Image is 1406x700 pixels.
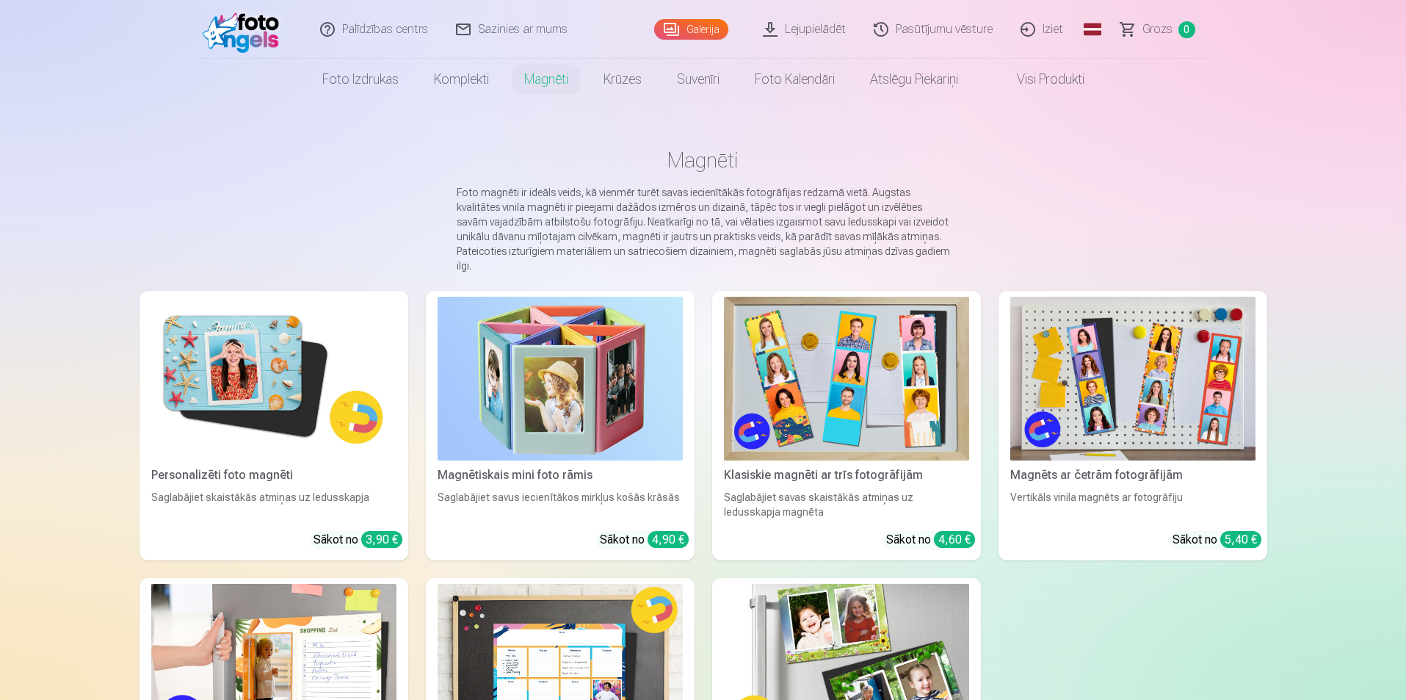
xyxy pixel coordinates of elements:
[1173,531,1261,549] div: Sākot no
[718,490,975,519] div: Saglabājiet savas skaistākās atmiņas uz ledusskapja magnēta
[1142,21,1173,38] span: Grozs
[151,297,396,461] img: Personalizēti foto magnēti
[305,59,416,100] a: Foto izdrukas
[139,291,408,560] a: Personalizēti foto magnētiPersonalizēti foto magnētiSaglabājiet skaistākās atmiņas uz ledusskapja...
[361,531,402,548] div: 3,90 €
[659,59,737,100] a: Suvenīri
[432,490,689,519] div: Saglabājiet savus iecienītākos mirkļus košās krāsās
[145,466,402,484] div: Personalizēti foto magnēti
[314,531,402,549] div: Sākot no
[145,490,402,519] div: Saglabājiet skaistākās atmiņas uz ledusskapja
[852,59,976,100] a: Atslēgu piekariņi
[712,291,981,560] a: Klasiskie magnēti ar trīs fotogrāfijāmKlasiskie magnēti ar trīs fotogrāfijāmSaglabājiet savas ska...
[976,59,1102,100] a: Visi produkti
[1010,297,1255,461] img: Magnēts ar četrām fotogrāfijām
[1004,490,1261,519] div: Vertikāls vinila magnēts ar fotogrāfiju
[886,531,975,549] div: Sākot no
[654,19,728,40] a: Galerija
[416,59,507,100] a: Komplekti
[507,59,586,100] a: Magnēti
[586,59,659,100] a: Krūzes
[934,531,975,548] div: 4,60 €
[203,6,287,53] img: /fa1
[600,531,689,549] div: Sākot no
[426,291,695,560] a: Magnētiskais mini foto rāmisMagnētiskais mini foto rāmisSaglabājiet savus iecienītākos mirkļus ko...
[432,466,689,484] div: Magnētiskais mini foto rāmis
[999,291,1267,560] a: Magnēts ar četrām fotogrāfijāmMagnēts ar četrām fotogrāfijāmVertikāls vinila magnēts ar fotogrāfi...
[718,466,975,484] div: Klasiskie magnēti ar trīs fotogrāfijām
[1220,531,1261,548] div: 5,40 €
[1004,466,1261,484] div: Magnēts ar četrām fotogrāfijām
[724,297,969,461] img: Klasiskie magnēti ar trīs fotogrāfijām
[151,147,1255,173] h1: Magnēti
[438,297,683,461] img: Magnētiskais mini foto rāmis
[1178,21,1195,38] span: 0
[737,59,852,100] a: Foto kalendāri
[648,531,689,548] div: 4,90 €
[457,185,950,273] p: Foto magnēti ir ideāls veids, kā vienmēr turēt savas iecienītākās fotogrāfijas redzamā vietā. Aug...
